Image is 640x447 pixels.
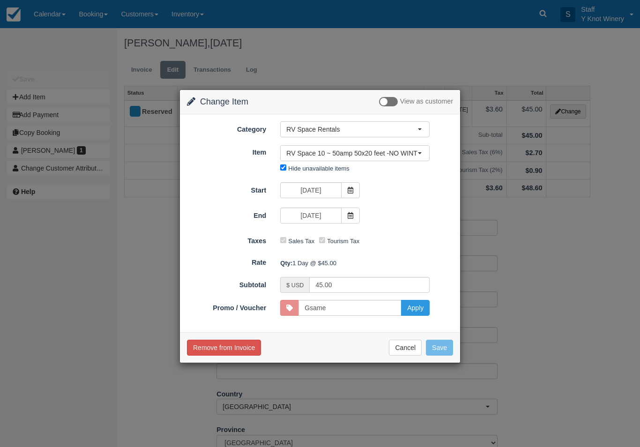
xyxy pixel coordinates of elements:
[200,97,248,106] span: Change Item
[280,260,292,267] strong: Qty
[327,238,359,245] label: Tourism Tax
[180,277,273,290] label: Subtotal
[286,125,417,134] span: RV Space Rentals
[180,254,273,268] label: Rate
[286,282,304,289] small: $ USD
[389,340,422,356] button: Cancel
[280,121,430,137] button: RV Space Rentals
[401,300,430,316] button: Apply
[180,208,273,221] label: End
[180,300,273,313] label: Promo / Voucher
[180,182,273,195] label: Start
[426,340,453,356] button: Save
[286,149,417,158] span: RV Space 10 ~ 50amp 50x20 feet -NO WINTER WATER
[180,233,273,246] label: Taxes
[180,144,273,157] label: Item
[280,145,430,161] button: RV Space 10 ~ 50amp 50x20 feet -NO WINTER WATER
[400,98,453,105] span: View as customer
[273,255,460,271] div: 1 Day @ $45.00
[180,121,273,134] label: Category
[187,340,261,356] button: Remove from Invoice
[288,165,349,172] label: Hide unavailable items
[288,238,314,245] label: Sales Tax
